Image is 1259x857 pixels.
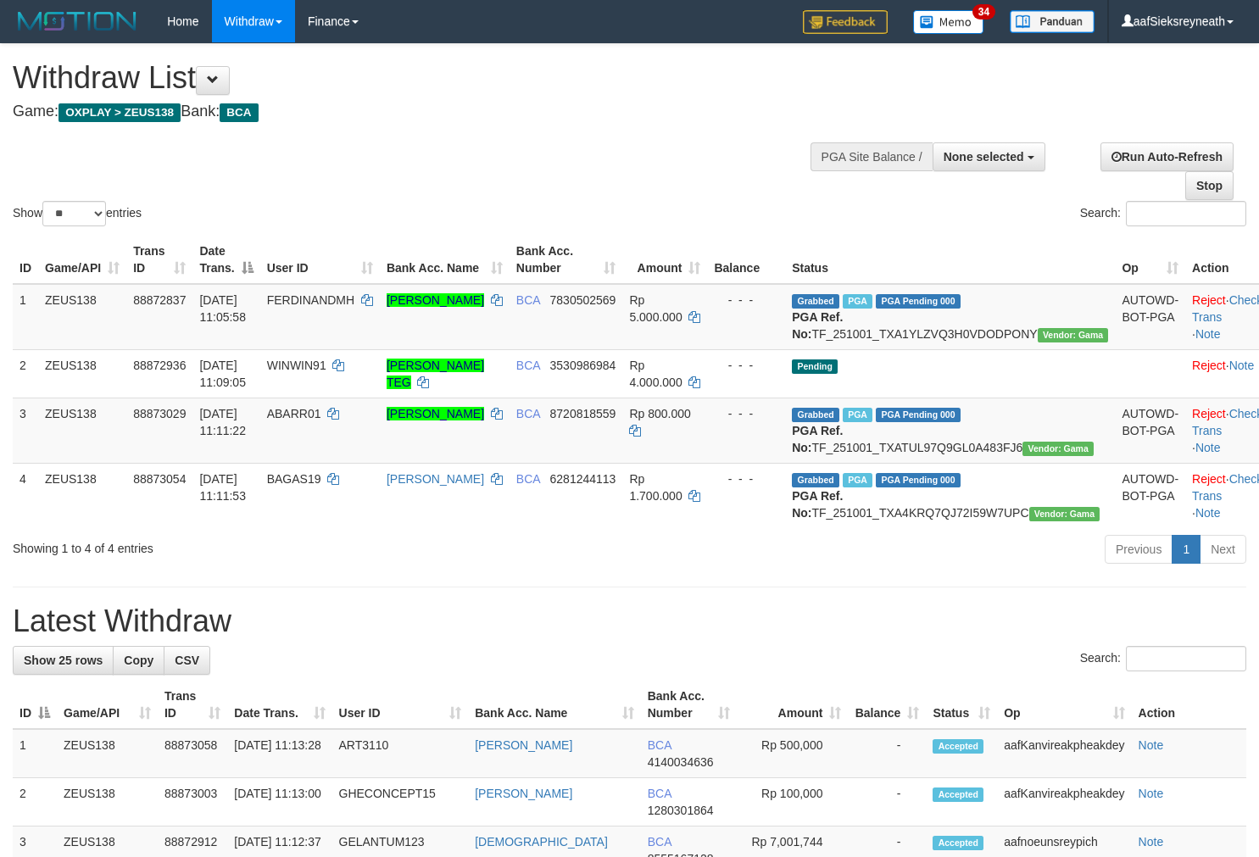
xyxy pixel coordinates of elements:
[227,778,331,826] td: [DATE] 11:13:00
[648,835,671,849] span: BCA
[792,408,839,422] span: Grabbed
[792,473,839,487] span: Grabbed
[785,284,1115,350] td: TF_251001_TXA1YLZVQ3H0VDODPONY
[785,236,1115,284] th: Status
[126,236,192,284] th: Trans ID: activate to sort column ascending
[785,463,1115,528] td: TF_251001_TXA4KRQ7QJ72I59W7UPC
[133,472,186,486] span: 88873054
[24,654,103,667] span: Show 25 rows
[380,236,510,284] th: Bank Acc. Name: activate to sort column ascending
[227,729,331,778] td: [DATE] 11:13:28
[550,472,616,486] span: Copy 6281244113 to clipboard
[1115,284,1185,350] td: AUTOWD-BOT-PGA
[13,681,57,729] th: ID: activate to sort column descending
[843,294,872,309] span: Marked by aafnoeunsreypich
[1192,293,1226,307] a: Reject
[1185,171,1234,200] a: Stop
[1126,201,1246,226] input: Search:
[1200,535,1246,564] a: Next
[38,284,126,350] td: ZEUS138
[332,778,469,826] td: GHECONCEPT15
[1022,442,1094,456] span: Vendor URL: https://trx31.1velocity.biz
[648,755,714,769] span: Copy 4140034636 to clipboard
[843,473,872,487] span: Marked by aafnoeunsreypich
[133,407,186,420] span: 88873029
[737,681,849,729] th: Amount: activate to sort column ascending
[933,142,1045,171] button: None selected
[38,398,126,463] td: ZEUS138
[1105,535,1173,564] a: Previous
[550,293,616,307] span: Copy 7830502569 to clipboard
[475,787,572,800] a: [PERSON_NAME]
[516,472,540,486] span: BCA
[387,472,484,486] a: [PERSON_NAME]
[13,398,38,463] td: 3
[629,359,682,389] span: Rp 4.000.000
[707,236,785,284] th: Balance
[876,408,961,422] span: PGA Pending
[1115,463,1185,528] td: AUTOWD-BOT-PGA
[550,359,616,372] span: Copy 3530986984 to clipboard
[516,407,540,420] span: BCA
[792,359,838,374] span: Pending
[13,729,57,778] td: 1
[1172,535,1201,564] a: 1
[876,294,961,309] span: PGA Pending
[933,739,983,754] span: Accepted
[267,407,321,420] span: ABARR01
[113,646,164,675] a: Copy
[1010,10,1095,33] img: panduan.png
[1038,328,1109,342] span: Vendor URL: https://trx31.1velocity.biz
[1132,681,1246,729] th: Action
[220,103,258,122] span: BCA
[933,836,983,850] span: Accepted
[1195,506,1221,520] a: Note
[57,729,158,778] td: ZEUS138
[1139,835,1164,849] a: Note
[387,293,484,307] a: [PERSON_NAME]
[848,778,926,826] td: -
[1195,441,1221,454] a: Note
[792,310,843,341] b: PGA Ref. No:
[997,681,1131,729] th: Op: activate to sort column ascending
[811,142,933,171] div: PGA Site Balance /
[972,4,995,19] span: 34
[792,489,843,520] b: PGA Ref. No:
[1080,646,1246,671] label: Search:
[38,349,126,398] td: ZEUS138
[267,293,354,307] span: FERDINANDMH
[1192,407,1226,420] a: Reject
[158,778,227,826] td: 88873003
[58,103,181,122] span: OXPLAY > ZEUS138
[510,236,623,284] th: Bank Acc. Number: activate to sort column ascending
[629,407,690,420] span: Rp 800.000
[997,778,1131,826] td: aafKanvireakpheakdey
[164,646,210,675] a: CSV
[267,472,321,486] span: BAGAS19
[13,349,38,398] td: 2
[387,407,484,420] a: [PERSON_NAME]
[714,470,778,487] div: - - -
[648,787,671,800] span: BCA
[714,405,778,422] div: - - -
[13,778,57,826] td: 2
[13,201,142,226] label: Show entries
[332,681,469,729] th: User ID: activate to sort column ascending
[13,533,512,557] div: Showing 1 to 4 of 4 entries
[13,61,822,95] h1: Withdraw List
[1229,359,1255,372] a: Note
[13,236,38,284] th: ID
[475,738,572,752] a: [PERSON_NAME]
[714,357,778,374] div: - - -
[468,681,640,729] th: Bank Acc. Name: activate to sort column ascending
[876,473,961,487] span: PGA Pending
[158,681,227,729] th: Trans ID: activate to sort column ascending
[199,472,246,503] span: [DATE] 11:11:53
[629,472,682,503] span: Rp 1.700.000
[785,398,1115,463] td: TF_251001_TXATUL97Q9GL0A483FJ6
[641,681,737,729] th: Bank Acc. Number: activate to sort column ascending
[124,654,153,667] span: Copy
[42,201,106,226] select: Showentries
[1115,236,1185,284] th: Op: activate to sort column ascending
[848,729,926,778] td: -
